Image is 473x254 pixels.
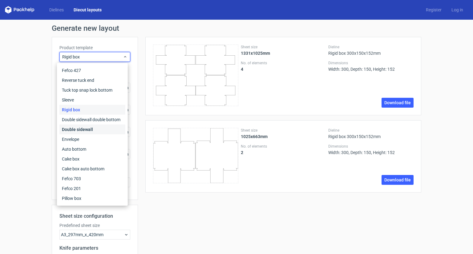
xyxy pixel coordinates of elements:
div: Tuck top snap lock bottom [59,85,125,95]
a: Log in [447,7,468,13]
label: Dieline [328,128,414,133]
label: Sheet size [241,45,326,50]
a: Download file [382,175,414,185]
label: Dimensions [328,144,414,149]
div: Sleeve [59,95,125,105]
div: Width: 300, Depth: 150, Height: 152 [328,61,414,72]
strong: 1331x1025mm [241,51,270,56]
a: Dielines [44,7,69,13]
div: Fefco 201 [59,184,125,193]
label: Predefined sheet size [59,222,130,228]
label: No. of elements [241,144,326,149]
h2: Sheet size configuration [59,212,130,220]
div: Double sidewall [59,125,125,134]
div: Width: 300, Depth: 150, Height: 152 [328,144,414,155]
div: Rigid box 300x150x152mm [328,128,414,139]
div: A3_297mm_x_420mm [59,230,130,240]
div: Cake box [59,154,125,164]
strong: 2 [241,150,243,155]
a: Register [421,7,447,13]
label: No. of elements [241,61,326,65]
div: Rigid box [59,105,125,115]
a: Download file [382,98,414,108]
strong: 4 [241,67,243,72]
label: Dimensions [328,61,414,65]
div: Fefco 703 [59,174,125,184]
h1: Generate new layout [52,25,421,32]
label: Product template [59,45,130,51]
div: Double sidewall double bottom [59,115,125,125]
div: Fefco 427 [59,65,125,75]
div: Pillow box [59,193,125,203]
div: Auto bottom [59,144,125,154]
strong: 1025x663mm [241,134,268,139]
span: Rigid box [62,54,123,60]
div: Rigid box 300x150x152mm [328,45,414,56]
label: Sheet size [241,128,326,133]
a: Diecut layouts [69,7,107,13]
div: Reverse tuck end [59,75,125,85]
label: Dieline [328,45,414,50]
h2: Knife parameters [59,244,130,252]
div: Envelope [59,134,125,144]
div: Cake box auto bottom [59,164,125,174]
